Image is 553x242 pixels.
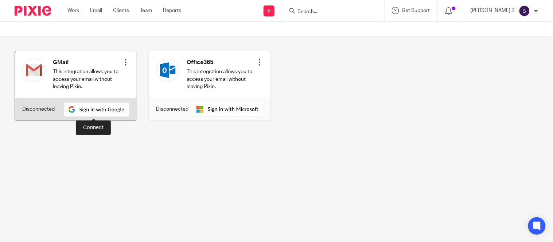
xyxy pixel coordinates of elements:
[156,106,188,113] p: Disconnected
[402,8,430,13] span: Get Support
[90,7,102,14] a: Email
[67,7,79,14] a: Work
[519,5,530,17] img: svg%3E
[22,106,55,113] p: Disconnected
[471,7,515,14] p: [PERSON_NAME] B
[187,68,256,90] p: This integration allows you to access your email without leaving Pixie.
[53,68,122,90] p: This integration allows you to access your email without leaving Pixie.
[297,9,362,15] input: Search
[15,6,51,16] img: Pixie
[140,7,152,14] a: Team
[53,59,122,66] h4: GMail
[187,59,256,66] h4: Office365
[64,102,129,117] img: sign-in-with-gmail.svg
[163,7,181,14] a: Reports
[156,59,179,82] img: outlook.svg
[22,59,46,82] img: gmail.svg
[192,102,263,117] img: sign-in-with-outlook.svg
[113,7,129,14] a: Clients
